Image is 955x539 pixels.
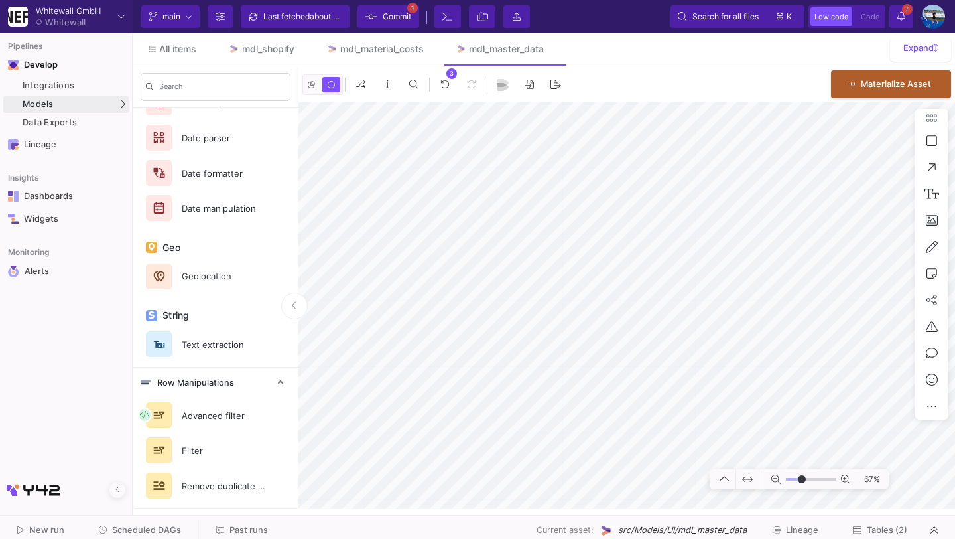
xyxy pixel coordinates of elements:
span: 5 [902,4,913,15]
div: Develop [24,60,44,70]
a: Navigation iconWidgets [3,208,129,230]
mat-expansion-panel-header: Navigation iconDevelop [3,54,129,76]
button: 5 [889,5,913,28]
span: Code [861,12,879,21]
span: Commit [383,7,411,27]
div: Remove duplicate rows [174,476,265,496]
span: Tables (2) [867,525,907,535]
button: Commit [357,5,419,28]
div: mdl_master_data [469,44,544,54]
span: ⌘ [776,9,784,25]
div: mdl_material_costs [340,44,424,54]
div: Whitewall GmbH [36,7,101,15]
button: Filter [133,433,298,468]
button: Date manipulation [133,191,298,226]
img: AEdFTp4_RXFoBzJxSaYPMZp7Iyigz82078j9C0hFtL5t=s96-c [921,5,945,29]
button: main [141,5,200,28]
button: Materialize Asset [831,70,951,98]
a: Navigation iconLineage [3,134,129,155]
div: Filter [174,441,265,461]
div: mdl_shopify [242,44,294,54]
span: Materialize Asset [861,79,931,89]
div: Alerts [25,266,111,277]
input: Search [159,84,285,94]
div: Lineage [24,139,110,150]
a: Data Exports [3,114,129,131]
div: Integrations [23,80,125,91]
div: Date manipulation [174,198,265,218]
span: Search for all files [692,7,759,27]
a: Navigation iconAlerts [3,260,129,283]
span: about 11 hours ago [310,11,379,21]
div: Last fetched [263,7,343,27]
span: Scheduled DAGs [112,525,181,535]
button: Low code [810,7,852,26]
div: Dashboards [24,191,110,202]
div: Widgets [24,214,110,224]
button: Date parser [133,120,298,155]
span: All items [159,44,196,54]
img: Tab icon [456,44,467,55]
img: Navigation icon [8,214,19,224]
div: Geolocation [174,266,265,286]
span: Low code [814,12,848,21]
img: Navigation icon [8,191,19,202]
mat-expansion-panel-header: Row Manipulations [133,368,298,398]
span: Current asset: [537,524,594,536]
div: Data Exports [23,117,125,128]
button: Geolocation [133,259,298,294]
img: YZ4Yr8zUCx6JYM5gIgaTIQYeTXdcwQjnYC8iZtTV.png [8,7,28,27]
img: Navigation icon [8,266,19,277]
div: Text extraction [174,335,265,354]
span: 67% [856,468,885,491]
button: Last fetchedabout 11 hours ago [241,5,350,28]
a: Integrations [3,77,129,94]
div: Advanced filter [174,406,265,425]
img: Tab icon [228,44,239,55]
img: Navigation icon [8,60,19,70]
button: ⌘k [772,9,797,25]
span: Models [23,99,54,110]
div: Row Manipulations [133,398,298,508]
span: main [162,7,180,27]
button: Code [857,7,883,26]
button: Date formatter [133,155,298,191]
div: Whitewall [45,18,86,27]
span: Past runs [229,525,268,535]
span: Row Manipulations [152,378,234,388]
button: Text extraction [133,327,298,362]
button: Search for all files⌘k [670,5,804,28]
span: src/Models/UI/mdl_master_data [618,524,747,536]
span: String [160,310,190,321]
img: Tab icon [326,44,338,55]
img: Navigation icon [8,139,19,150]
a: Navigation iconDashboards [3,186,129,207]
img: UI Model [599,524,613,538]
div: Date formatter [174,163,265,183]
span: k [787,9,792,25]
button: Advanced filter [133,398,298,433]
div: Date parser [174,128,265,148]
button: Remove duplicate rows [133,468,298,503]
span: New run [29,525,64,535]
span: Lineage [786,525,818,535]
span: Geo [160,242,180,253]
